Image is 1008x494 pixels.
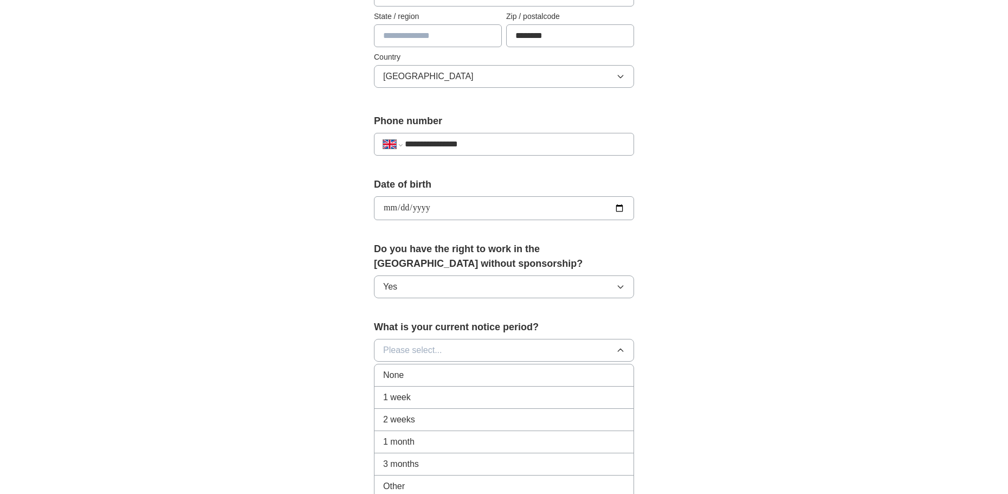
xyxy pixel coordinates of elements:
[383,70,474,83] span: [GEOGRAPHIC_DATA]
[383,280,397,293] span: Yes
[374,339,634,362] button: Please select...
[374,114,634,129] label: Phone number
[374,242,634,271] label: Do you have the right to work in the [GEOGRAPHIC_DATA] without sponsorship?
[374,320,634,335] label: What is your current notice period?
[383,435,415,448] span: 1 month
[506,11,634,22] label: Zip / postalcode
[374,65,634,88] button: [GEOGRAPHIC_DATA]
[374,177,634,192] label: Date of birth
[383,391,411,404] span: 1 week
[383,344,442,357] span: Please select...
[374,275,634,298] button: Yes
[383,369,404,382] span: None
[383,413,415,426] span: 2 weeks
[383,458,419,471] span: 3 months
[383,480,405,493] span: Other
[374,11,502,22] label: State / region
[374,52,634,63] label: Country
